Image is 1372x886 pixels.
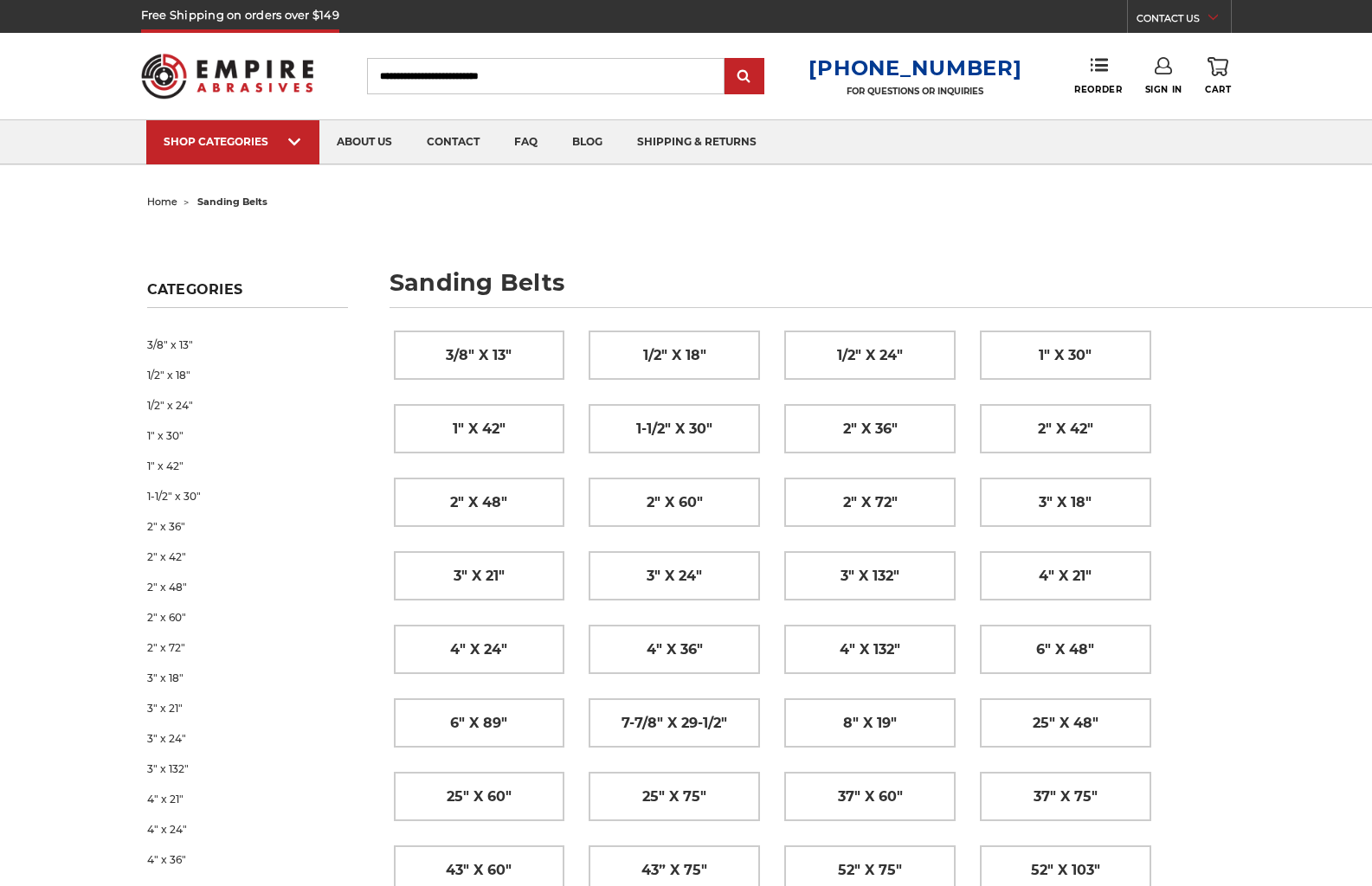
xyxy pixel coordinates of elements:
input: Submit [727,60,762,94]
a: 1" x 30" [147,421,348,451]
span: Reorder [1074,84,1122,95]
div: SHOP CATEGORIES [164,135,302,148]
a: 25" x 48" [981,699,1150,747]
a: 2" x 42" [981,405,1150,453]
a: 2" x 60" [589,478,759,526]
a: 3" x 24" [147,723,348,754]
span: 52" x 103" [1031,856,1100,885]
img: Empire Abrasives [141,42,314,110]
a: 4" x 24" [147,814,348,844]
span: 37" x 60" [838,782,903,812]
span: 2" x 60" [647,488,703,517]
span: 1-1/2" x 30" [636,414,712,444]
a: 1/2" x 24" [785,331,955,379]
span: 1/2" x 24" [837,341,903,370]
span: 6" x 89" [450,709,507,738]
span: 25" x 60" [447,782,512,812]
a: 6" x 89" [395,699,564,747]
span: 2" x 42" [1038,414,1093,444]
span: 2" x 48" [450,488,507,517]
a: about us [319,120,409,164]
a: 7-7/8" x 29-1/2" [589,699,759,747]
a: 4" x 132" [785,626,955,673]
a: 25" x 60" [395,773,564,820]
a: 1/2" x 24" [147,390,348,421]
span: 3" x 24" [647,562,702,591]
span: 3/8" x 13" [446,341,512,370]
a: 4" x 36" [589,626,759,673]
span: 8" x 19" [843,709,897,738]
span: 3" x 18" [1039,488,1092,517]
span: sanding belts [197,196,267,208]
a: 2" x 60" [147,602,348,632]
a: shipping & returns [620,120,774,164]
a: 1-1/2" x 30" [147,481,348,511]
span: Cart [1205,84,1231,95]
a: 3" x 21" [395,552,564,600]
a: 2" x 36" [785,405,955,453]
h5: Categories [147,281,348,308]
span: 43” x 75" [641,856,707,885]
span: 2" x 36" [843,414,898,444]
span: 43" x 60" [446,856,512,885]
a: 2" x 36" [147,511,348,542]
span: 3" x 21" [454,562,505,591]
a: 3" x 132" [147,754,348,784]
a: 3" x 24" [589,552,759,600]
span: 4" x 21" [1039,562,1092,591]
a: 3" x 132" [785,552,955,600]
a: 1" x 42" [147,451,348,481]
a: 2" x 42" [147,542,348,572]
span: 4" x 24" [450,635,507,664]
a: 1/2" x 18" [589,331,759,379]
a: Cart [1205,57,1231,95]
a: 8" x 19" [785,699,955,747]
a: 2" x 48" [147,572,348,602]
a: 2" x 72" [147,632,348,663]
a: 1" x 30" [981,331,1150,379]
a: blog [555,120,620,164]
a: 4" x 24" [395,626,564,673]
a: 4" x 36" [147,844,348,875]
a: 3/8" x 13" [395,331,564,379]
a: 37" x 75" [981,773,1150,820]
a: 4" x 21" [147,784,348,814]
a: 1-1/2" x 30" [589,405,759,453]
a: 3" x 21" [147,693,348,723]
span: 7-7/8" x 29-1/2" [622,709,727,738]
a: [PHONE_NUMBER] [808,55,1021,80]
span: 2" x 72" [843,488,898,517]
a: 3" x 18" [981,478,1150,526]
a: 3" x 18" [147,663,348,693]
span: 3" x 132" [841,562,899,591]
span: 25" x 48" [1033,709,1098,738]
span: 6" x 48" [1036,635,1094,664]
span: 1" x 30" [1039,341,1092,370]
a: home [147,196,177,208]
span: 4" x 36" [647,635,703,664]
a: 6" x 48" [981,626,1150,673]
a: 2" x 72" [785,478,955,526]
a: CONTACT US [1137,9,1231,33]
a: 1/2" x 18" [147,360,348,390]
span: Sign In [1145,84,1182,95]
a: contact [409,120,497,164]
span: 1/2" x 18" [643,341,706,370]
a: 25" x 75" [589,773,759,820]
span: 37" x 75" [1034,782,1098,812]
a: Reorder [1074,57,1122,94]
a: 4" x 21" [981,552,1150,600]
p: FOR QUESTIONS OR INQUIRIES [808,86,1021,97]
a: 2" x 48" [395,478,564,526]
span: 25" x 75" [642,782,706,812]
a: 3/8" x 13" [147,330,348,360]
span: 52" x 75" [838,856,902,885]
span: 1" x 42" [453,414,506,444]
a: faq [497,120,555,164]
span: 4" x 132" [840,635,900,664]
a: 1" x 42" [395,405,564,453]
a: 37" x 60" [785,773,955,820]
